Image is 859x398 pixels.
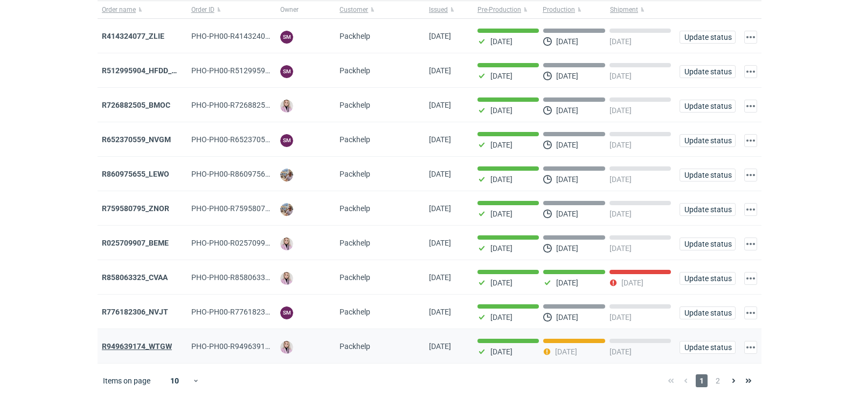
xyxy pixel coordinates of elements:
[543,5,575,14] span: Production
[609,210,632,218] p: [DATE]
[102,66,193,75] a: R512995904_HFDD_MOOR
[684,275,731,282] span: Update status
[680,238,736,250] button: Update status
[744,238,757,250] button: Actions
[191,101,299,109] span: PHO-PH00-R726882505_BMOC
[191,135,299,144] span: PHO-PH00-R652370559_NVGM
[340,204,370,213] span: Packhelp
[621,278,643,287] p: [DATE]
[712,374,724,387] span: 2
[490,72,512,80] p: [DATE]
[555,347,577,356] p: [DATE]
[680,100,736,113] button: Update status
[429,170,451,178] span: 22/08/2025
[490,244,512,253] p: [DATE]
[340,66,370,75] span: Packhelp
[429,32,451,40] span: 26/08/2025
[608,1,675,18] button: Shipment
[744,65,757,78] button: Actions
[473,1,541,18] button: Pre-Production
[280,134,293,147] figcaption: SM
[429,135,451,144] span: 22/08/2025
[609,175,632,184] p: [DATE]
[556,175,578,184] p: [DATE]
[340,239,370,247] span: Packhelp
[680,203,736,216] button: Update status
[280,272,293,285] img: Klaudia Wiśniewska
[609,106,632,115] p: [DATE]
[340,273,370,282] span: Packhelp
[102,135,171,144] a: R652370559_NVGM
[191,66,322,75] span: PHO-PH00-R512995904_HFDD_MOOR
[556,210,578,218] p: [DATE]
[744,272,757,285] button: Actions
[744,169,757,181] button: Actions
[680,31,736,44] button: Update status
[103,375,150,386] span: Items on page
[684,206,731,213] span: Update status
[744,306,757,319] button: Actions
[102,273,168,282] a: R858063325_CVAA
[187,1,276,18] button: Order ID
[609,244,632,253] p: [DATE]
[429,273,451,282] span: 12/08/2025
[684,171,731,179] span: Update status
[425,1,473,18] button: Issued
[680,169,736,181] button: Update status
[102,32,164,40] strong: R414324077_ZLIE
[609,141,632,149] p: [DATE]
[696,374,708,387] span: 1
[429,5,448,14] span: Issued
[556,72,578,80] p: [DATE]
[280,65,293,78] figcaption: SM
[609,37,632,46] p: [DATE]
[102,342,172,351] a: R949639174_WTGW
[744,203,757,216] button: Actions
[490,106,512,115] p: [DATE]
[340,308,370,316] span: Packhelp
[340,5,368,14] span: Customer
[541,1,608,18] button: Production
[340,101,370,109] span: Packhelp
[340,32,370,40] span: Packhelp
[680,65,736,78] button: Update status
[98,1,187,18] button: Order name
[744,100,757,113] button: Actions
[280,306,293,319] figcaption: SM
[191,342,300,351] span: PHO-PH00-R949639174_WTGW
[429,66,451,75] span: 25/08/2025
[429,342,451,351] span: 08/08/2025
[429,239,451,247] span: 19/08/2025
[680,134,736,147] button: Update status
[684,309,731,317] span: Update status
[102,5,136,14] span: Order name
[102,239,169,247] a: R025709907_BEME
[680,306,736,319] button: Update status
[490,347,512,356] p: [DATE]
[429,101,451,109] span: 25/08/2025
[429,204,451,213] span: 21/08/2025
[684,102,731,110] span: Update status
[744,134,757,147] button: Actions
[280,238,293,250] img: Klaudia Wiśniewska
[429,308,451,316] span: 11/08/2025
[335,1,425,18] button: Customer
[191,204,297,213] span: PHO-PH00-R759580795_ZNOR
[191,5,214,14] span: Order ID
[680,341,736,354] button: Update status
[490,313,512,322] p: [DATE]
[191,170,297,178] span: PHO-PH00-R860975655_LEWO
[477,5,521,14] span: Pre-Production
[609,313,632,322] p: [DATE]
[490,210,512,218] p: [DATE]
[102,101,170,109] a: R726882505_BMOC
[340,135,370,144] span: Packhelp
[490,175,512,184] p: [DATE]
[490,141,512,149] p: [DATE]
[744,31,757,44] button: Actions
[680,272,736,285] button: Update status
